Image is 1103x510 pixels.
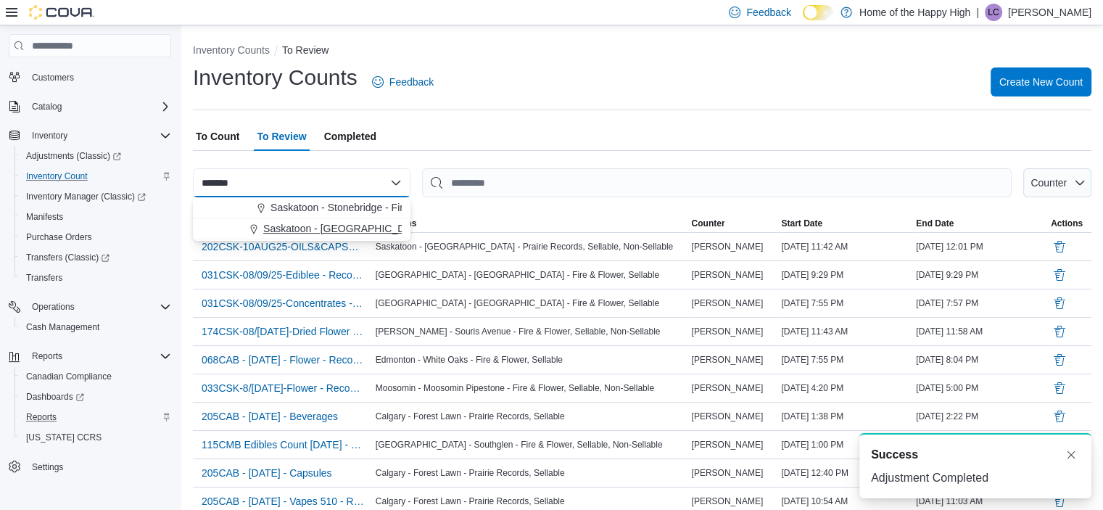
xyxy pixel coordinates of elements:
button: Saskatoon - Stonebridge - Fire & Flower [193,197,410,218]
button: Counter [1023,168,1091,197]
nav: An example of EuiBreadcrumbs [193,43,1091,60]
button: Catalog [26,98,67,115]
div: Calgary - Forest Lawn - Prairie Records, Sellable [373,408,689,425]
span: Counter [691,218,724,229]
button: Delete [1051,379,1068,397]
span: 174CSK-08/[DATE]-Dried Flower - Recount - Recount - Recount [202,324,364,339]
span: Manifests [26,211,63,223]
button: Inventory [26,127,73,144]
div: Calgary - Forest Lawn - Prairie Records, Sellable [373,493,689,510]
button: Operations [3,297,177,317]
span: Saskatoon - [GEOGRAPHIC_DATA] - Prairie Records [263,221,505,236]
span: Manifests [20,208,171,226]
h1: Inventory Counts [193,63,358,92]
div: [DATE] 1:00 PM [778,436,913,453]
div: [DATE] 8:04 PM [913,351,1048,369]
button: Purchase Orders [15,227,177,247]
span: Dashboards [26,391,84,403]
span: Inventory [26,127,171,144]
div: [DATE] 11:43 AM [778,323,913,340]
span: Reports [26,347,171,365]
a: Inventory Count [20,168,94,185]
button: Start Date [778,215,913,232]
span: Start Date [781,218,822,229]
input: This is a search bar. After typing your query, hit enter to filter the results lower in the page. [422,168,1012,197]
span: 031CSK-08/09/25-Concentrates - Recount [202,296,364,310]
button: Transfers [15,268,177,288]
button: Delete [1051,266,1068,284]
input: Dark Mode [803,5,833,20]
button: 115CMB Edibles Count [DATE] - Recount [196,434,370,456]
span: [PERSON_NAME] [691,326,763,337]
button: 033CSK-8/[DATE]-Flower - Recount [196,377,370,399]
span: [PERSON_NAME] [691,269,763,281]
span: [US_STATE] CCRS [26,432,102,443]
button: Dismiss toast [1062,446,1080,464]
button: Locations [373,215,689,232]
span: 205CAB - [DATE] - Beverages [202,409,338,424]
span: [PERSON_NAME] [691,439,763,451]
p: | [976,4,979,21]
button: Settings [3,456,177,477]
button: 031CSK-08/09/25-Concentrates - Recount [196,292,370,314]
button: Operations [26,298,80,316]
span: Inventory Manager (Classic) [20,188,171,205]
button: Inventory [3,126,177,146]
a: Transfers (Classic) [15,247,177,268]
div: [DATE] 9:29 PM [913,266,1048,284]
div: Edmonton - White Oaks - Fire & Flower, Sellable [373,351,689,369]
button: 031CSK-08/09/25-Ediblee - Recount [196,264,370,286]
div: Lilly Colborn [985,4,1002,21]
span: Success [871,446,918,464]
div: [PERSON_NAME] - Souris Avenue - Fire & Flower, Sellable, Non-Sellable [373,323,689,340]
button: Delete [1051,295,1068,312]
span: 031CSK-08/09/25-Ediblee - Recount [202,268,364,282]
button: 205CAB - [DATE] - Capsules [196,462,337,484]
button: 205CAB - [DATE] - Beverages [196,406,344,427]
span: Transfers [26,272,62,284]
button: Saskatoon - [GEOGRAPHIC_DATA] - Prairie Records [193,218,410,239]
div: [GEOGRAPHIC_DATA] - [GEOGRAPHIC_DATA] - Fire & Flower, Sellable [373,295,689,312]
div: [DATE] 5:00 PM [913,379,1048,397]
span: Counter [1030,177,1067,189]
div: [DATE] 11:42 AM [778,238,913,255]
a: Customers [26,69,80,86]
button: 202CSK-10AUG25-OILS&CAPSULES [196,236,370,258]
span: To Review [257,122,306,151]
button: Reports [26,347,68,365]
a: Transfers (Classic) [20,249,115,266]
span: 033CSK-8/[DATE]-Flower - Recount [202,381,364,395]
span: Settings [26,458,171,476]
span: Reports [32,350,62,362]
button: Close list of options [390,177,402,189]
button: Delete [1051,351,1068,369]
div: Adjustment Completed [871,469,1080,487]
span: Completed [324,122,376,151]
span: Inventory Manager (Classic) [26,191,146,202]
button: Delete [1051,408,1068,425]
div: [DATE] 9:29 PM [778,266,913,284]
button: Catalog [3,96,177,117]
div: Notification [871,446,1080,464]
span: [PERSON_NAME] [691,495,763,507]
span: Reports [26,411,57,423]
span: Operations [26,298,171,316]
span: Actions [1051,218,1083,229]
span: Transfers (Classic) [26,252,110,263]
span: 115CMB Edibles Count [DATE] - Recount [202,437,364,452]
div: [GEOGRAPHIC_DATA] - Southglen - Fire & Flower, Sellable, Non-Sellable [373,436,689,453]
span: Adjustments (Classic) [20,147,171,165]
span: Customers [32,72,74,83]
span: To Count [196,122,239,151]
button: Delete [1051,238,1068,255]
div: [DATE] 4:20 PM [778,379,913,397]
span: [PERSON_NAME] [691,354,763,366]
span: [PERSON_NAME] [691,411,763,422]
a: Cash Management [20,318,105,336]
a: Canadian Compliance [20,368,117,385]
button: Canadian Compliance [15,366,177,387]
span: LC [988,4,999,21]
span: Transfers (Classic) [20,249,171,266]
span: Cash Management [20,318,171,336]
span: Reports [20,408,171,426]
